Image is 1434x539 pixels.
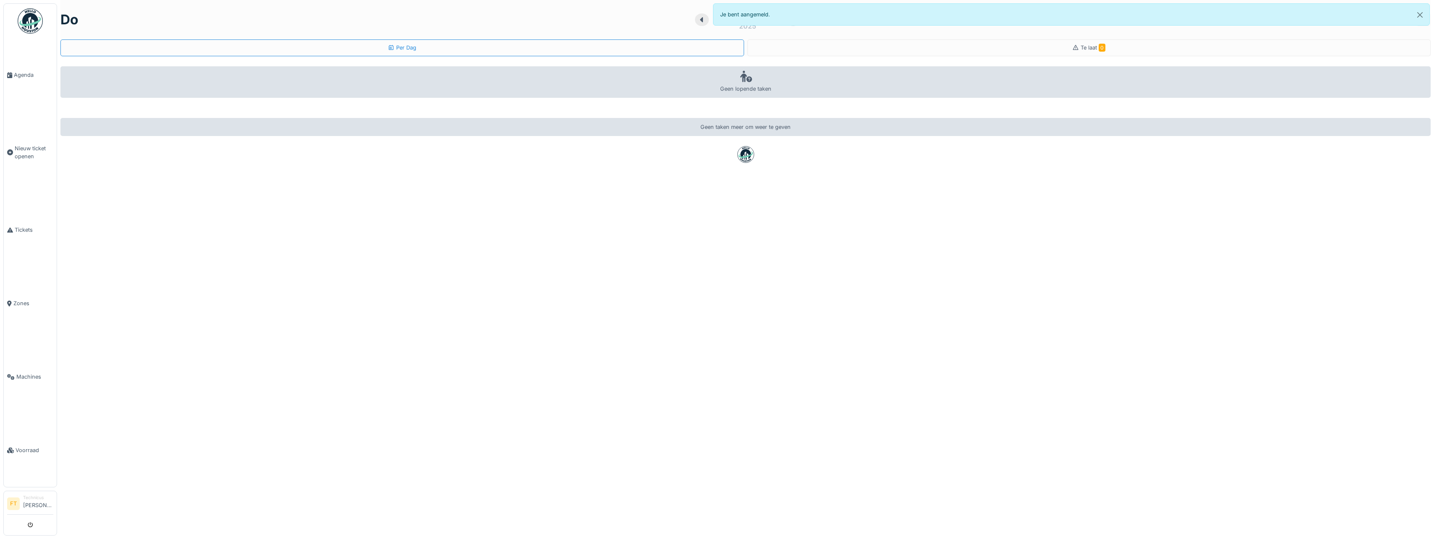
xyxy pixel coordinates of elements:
[4,112,57,193] a: Nieuw ticket openen
[4,193,57,267] a: Tickets
[1099,44,1105,52] span: 0
[23,495,53,501] div: Technicus
[16,373,53,381] span: Machines
[15,226,53,234] span: Tickets
[60,12,78,28] h1: do
[4,38,57,112] a: Agenda
[23,495,53,513] li: [PERSON_NAME]
[7,497,20,510] li: FT
[16,446,53,454] span: Voorraad
[737,146,754,163] img: badge-BVDL4wpA.svg
[713,3,1430,26] div: Je bent aangemeld.
[4,340,57,413] a: Machines
[1081,44,1105,51] span: Te laat
[388,44,416,52] div: Per Dag
[1410,4,1429,26] button: Close
[7,495,53,515] a: FT Technicus[PERSON_NAME]
[15,144,53,160] span: Nieuw ticket openen
[14,71,53,79] span: Agenda
[60,66,1431,98] div: Geen lopende taken
[13,299,53,307] span: Zones
[739,21,756,31] div: 2025
[18,8,43,34] img: Badge_color-CXgf-gQk.svg
[4,413,57,487] a: Voorraad
[60,118,1431,136] div: Geen taken meer om weer te geven
[4,267,57,340] a: Zones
